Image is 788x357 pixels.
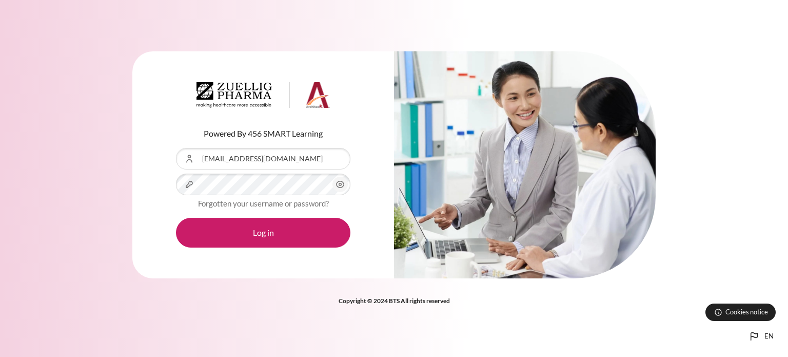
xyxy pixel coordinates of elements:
a: Architeck [196,82,330,112]
span: Cookies notice [725,307,768,317]
strong: Copyright © 2024 BTS All rights reserved [339,297,450,305]
span: en [764,331,774,342]
img: Architeck [196,82,330,108]
button: Cookies notice [705,304,776,321]
p: Powered By 456 SMART Learning [176,127,350,140]
button: Log in [176,218,350,248]
input: Username or Email Address [176,148,350,170]
button: Languages [744,326,778,347]
a: Forgotten your username or password? [198,199,329,208]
